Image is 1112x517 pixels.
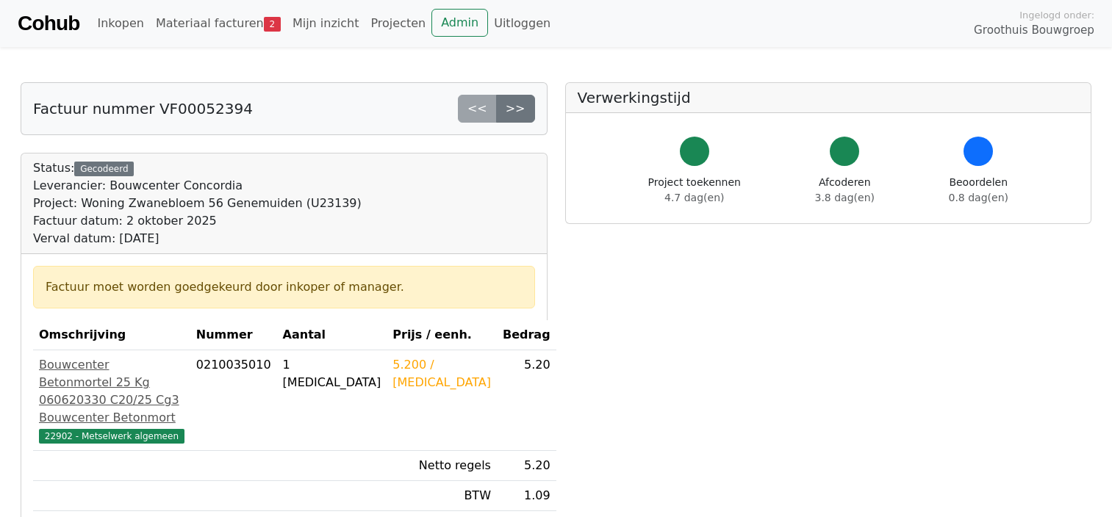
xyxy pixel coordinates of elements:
td: 5.20 [497,451,556,481]
span: 4.7 dag(en) [664,192,724,203]
td: 5.20 [497,350,556,451]
span: 3.8 dag(en) [815,192,875,203]
th: Aantal [277,320,387,350]
a: Admin [431,9,488,37]
h5: Factuur nummer VF00052394 [33,100,253,117]
th: Bedrag [497,320,556,350]
span: 22902 - Metselwerk algemeen [39,429,184,444]
div: Afcoderen [815,175,875,206]
a: Inkopen [91,9,149,38]
span: 2 [264,17,281,32]
td: Netto regels [387,451,497,481]
div: Project: Woning Zwanebloem 56 Genemuiden (U23139) [33,195,362,212]
a: Cohub [18,6,79,41]
a: Mijn inzicht [287,9,365,38]
td: BTW [387,481,497,511]
th: Prijs / eenh. [387,320,497,350]
div: Verval datum: [DATE] [33,230,362,247]
div: Factuur datum: 2 oktober 2025 [33,212,362,230]
div: Beoordelen [949,175,1008,206]
span: Groothuis Bouwgroep [974,22,1094,39]
div: Status: [33,159,362,247]
div: Bouwcenter Betonmortel 25 Kg 060620330 C20/25 Cg3 Bouwcenter Betonmort [39,356,184,427]
td: 0210035010 [190,350,277,451]
a: Uitloggen [488,9,556,38]
a: Materiaal facturen2 [150,9,287,38]
div: Project toekennen [648,175,741,206]
td: 1.09 [497,481,556,511]
span: 0.8 dag(en) [949,192,1008,203]
div: Leverancier: Bouwcenter Concordia [33,177,362,195]
th: Nummer [190,320,277,350]
span: Ingelogd onder: [1019,8,1094,22]
h5: Verwerkingstijd [578,89,1080,106]
th: Omschrijving [33,320,190,350]
a: >> [496,95,535,123]
a: Bouwcenter Betonmortel 25 Kg 060620330 C20/25 Cg3 Bouwcenter Betonmort22902 - Metselwerk algemeen [39,356,184,444]
a: Projecten [365,9,431,38]
div: 1 [MEDICAL_DATA] [283,356,381,391]
div: Factuur moet worden goedgekeurd door inkoper of manager. [46,278,523,296]
div: 5.200 / [MEDICAL_DATA] [392,356,491,391]
div: Gecodeerd [74,162,134,176]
